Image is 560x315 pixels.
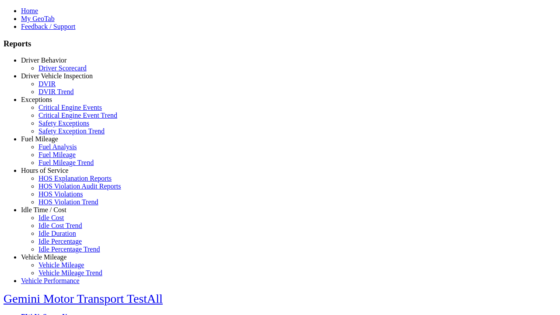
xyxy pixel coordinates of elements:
[38,127,105,135] a: Safety Exception Trend
[38,230,76,237] a: Idle Duration
[21,135,58,143] a: Fuel Mileage
[38,269,102,276] a: Vehicle Mileage Trend
[38,64,87,72] a: Driver Scorecard
[38,151,76,158] a: Fuel Mileage
[38,222,82,229] a: Idle Cost Trend
[38,214,64,221] a: Idle Cost
[21,72,93,80] a: Driver Vehicle Inspection
[21,23,75,30] a: Feedback / Support
[3,39,556,49] h3: Reports
[21,167,68,174] a: Hours of Service
[38,143,77,150] a: Fuel Analysis
[21,15,55,22] a: My GeoTab
[21,7,38,14] a: Home
[38,261,84,269] a: Vehicle Mileage
[38,119,89,127] a: Safety Exceptions
[38,104,102,111] a: Critical Engine Events
[38,182,121,190] a: HOS Violation Audit Reports
[38,159,94,166] a: Fuel Mileage Trend
[38,245,100,253] a: Idle Percentage Trend
[38,80,56,87] a: DVIR
[21,56,66,64] a: Driver Behavior
[3,292,163,305] a: Gemini Motor Transport TestAll
[21,206,66,213] a: Idle Time / Cost
[38,198,98,206] a: HOS Violation Trend
[21,253,66,261] a: Vehicle Mileage
[38,190,83,198] a: HOS Violations
[38,88,73,95] a: DVIR Trend
[21,277,80,284] a: Vehicle Performance
[38,112,117,119] a: Critical Engine Event Trend
[38,238,82,245] a: Idle Percentage
[21,96,52,103] a: Exceptions
[38,175,112,182] a: HOS Explanation Reports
